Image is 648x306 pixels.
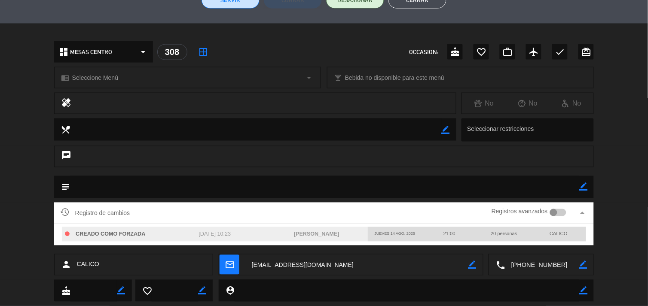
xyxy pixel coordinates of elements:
[199,47,209,57] i: border_all
[442,126,450,134] i: border_color
[495,261,505,270] i: local_phone
[61,151,71,163] i: chat
[77,260,99,270] span: CALICO
[581,47,591,57] i: card_giftcard
[294,231,339,237] span: [PERSON_NAME]
[117,287,125,295] i: border_color
[476,47,486,57] i: favorite_border
[345,73,444,83] span: Bebida no disponible para este menú
[61,74,69,82] i: chrome_reader_mode
[491,231,517,236] span: 20 personas
[443,231,455,236] span: 21:00
[579,261,587,269] i: border_color
[468,261,477,269] i: border_color
[61,260,71,270] i: person
[138,47,149,57] i: arrow_drop_down
[550,98,593,109] div: No
[70,47,112,57] span: MESAS CENTRO
[142,286,152,296] i: favorite_border
[409,47,438,57] span: OCCASION:
[225,260,234,270] i: mail_outline
[198,287,206,295] i: border_color
[577,208,587,218] i: arrow_drop_up
[506,98,550,109] div: No
[61,208,130,218] span: Registro de cambios
[58,47,69,57] i: dashboard
[304,73,314,83] i: arrow_drop_down
[550,231,568,236] span: CALICO
[555,47,565,57] i: check
[579,183,587,191] i: border_color
[462,98,506,109] div: No
[61,97,71,109] i: healing
[76,231,145,237] span: CREADO COMO FORZADA
[502,47,513,57] i: work_outline
[375,232,416,236] span: jueves 14 ago. 2025
[72,73,118,83] span: Seleccione Menú
[529,47,539,57] i: airplanemode_active
[199,231,231,237] span: [DATE] 10:23
[450,47,460,57] i: cake
[334,74,342,82] i: local_bar
[61,182,70,192] i: subject
[492,207,548,217] label: Registros avanzados
[225,286,235,295] i: person_pin
[579,287,587,295] i: border_color
[61,125,70,134] i: local_dining
[157,44,187,60] div: 308
[61,286,70,296] i: cake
